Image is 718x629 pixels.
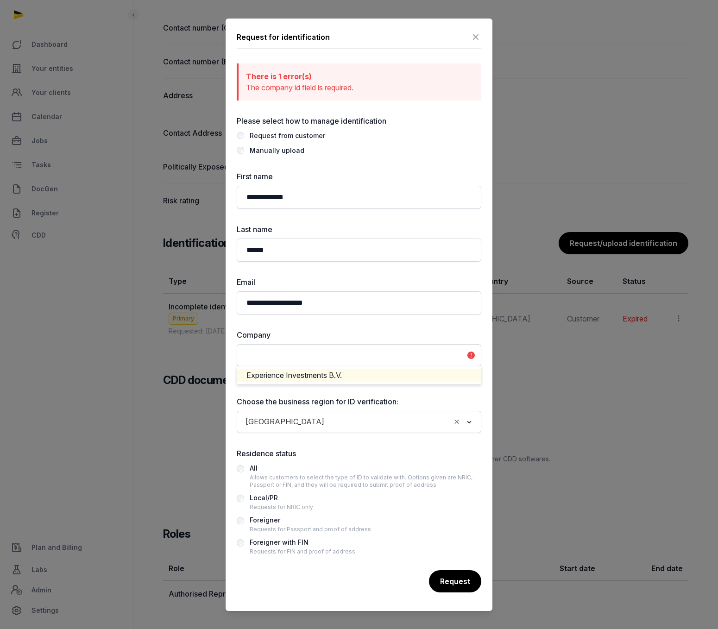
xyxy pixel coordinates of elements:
input: AllAllows customers to select the type of ID to validate with. Options given are NRIC, Passport o... [237,465,244,472]
label: Company [237,329,481,340]
span: [GEOGRAPHIC_DATA] [243,415,327,428]
label: Please select how to manage identification [237,115,481,126]
div: Requests for FIN and proof of address [250,548,355,555]
p: There is 1 error(s) [246,71,474,82]
span: The company id field is required. [246,83,353,92]
button: Clear Selected [453,415,461,428]
input: Request from customer [237,132,244,139]
div: Allows customers to select the type of ID to validate with. Options given are NRIC, Passport or F... [250,474,481,489]
input: Search for option [328,415,450,428]
div: Manually upload [250,145,304,156]
div: Search for option [241,414,477,430]
div: Foreigner [250,515,371,526]
label: First name [237,171,481,182]
input: Manually upload [237,147,244,154]
div: Request for identification [237,31,330,43]
div: All [250,463,481,474]
div: Requests for Passport and proof of address [250,526,371,533]
input: Search for option [242,349,462,362]
input: ForeignerRequests for Passport and proof of address [237,517,244,524]
li: Experience Investments B.V. [237,369,481,382]
div: Request from customer [250,130,325,141]
div: Search for option [241,347,477,364]
div: Requests for NRIC only [250,503,313,511]
label: Last name [237,224,481,235]
label: Email [237,277,481,288]
label: Residence status [237,448,481,459]
label: Choose the business region for ID verification: [237,396,481,407]
input: Local/PRRequests for NRIC only [237,495,244,502]
div: Foreigner with FIN [250,537,355,548]
div: Local/PR [250,492,313,503]
div: Request [429,570,481,592]
input: Foreigner with FINRequests for FIN and proof of address [237,539,244,547]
